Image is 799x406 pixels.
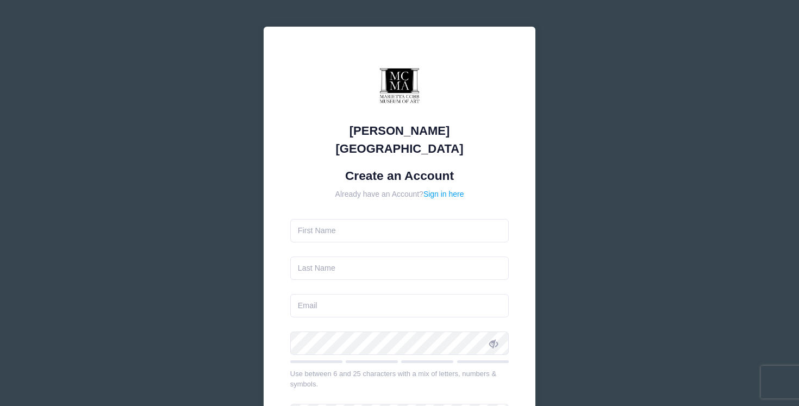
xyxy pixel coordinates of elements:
[367,53,432,118] img: Marietta Cobb Museum of Art
[290,368,509,390] div: Use between 6 and 25 characters with a mix of letters, numbers & symbols.
[290,168,509,183] h1: Create an Account
[423,190,464,198] a: Sign in here
[290,294,509,317] input: Email
[290,122,509,158] div: [PERSON_NAME][GEOGRAPHIC_DATA]
[290,219,509,242] input: First Name
[290,189,509,200] div: Already have an Account?
[290,257,509,280] input: Last Name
